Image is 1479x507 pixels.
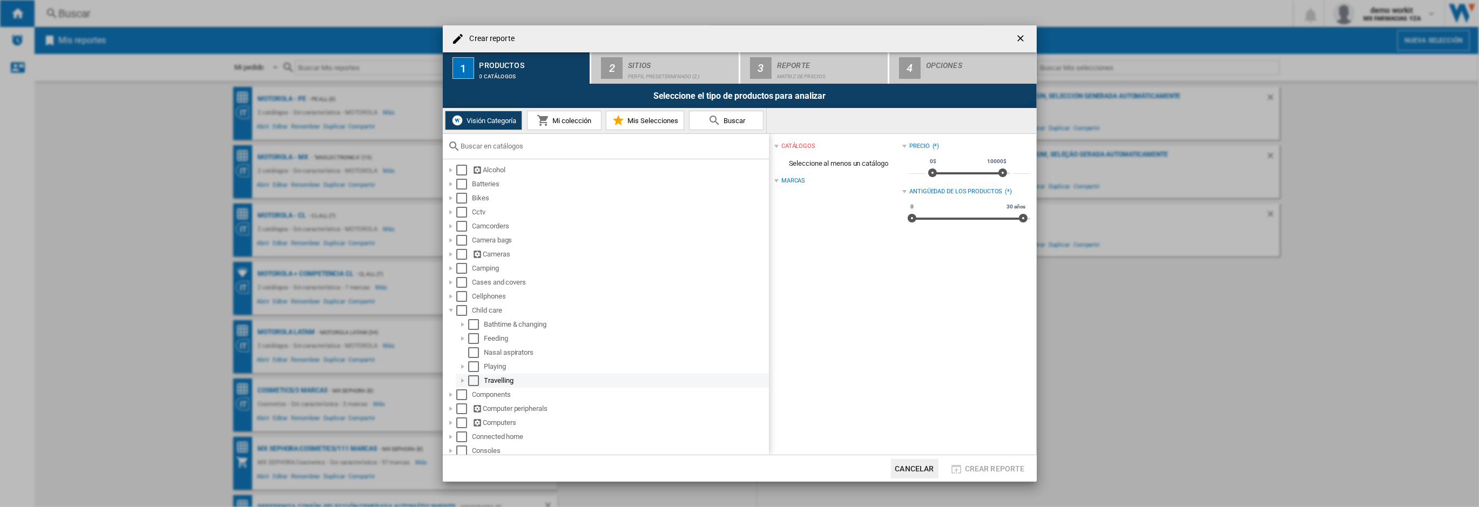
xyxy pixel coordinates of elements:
md-checkbox: Select [456,431,472,442]
div: Cameras [472,249,767,260]
div: catálogos [781,142,815,151]
div: Child care [472,305,767,316]
div: Reporte [777,57,883,68]
div: Travelling [484,375,767,386]
div: Nasal aspirators [484,347,767,358]
md-checkbox: Select [468,375,484,386]
div: Precio [909,142,929,151]
div: Consoles [472,445,767,456]
md-checkbox: Select [456,235,472,246]
md-checkbox: Select [456,193,472,204]
div: Bikes [472,193,767,204]
div: Batteries [472,179,767,190]
md-checkbox: Select [456,249,472,260]
md-checkbox: Select [456,165,472,175]
md-checkbox: Select [456,305,472,316]
img: wiser-icon-white.png [451,114,464,127]
md-checkbox: Select [456,445,472,456]
h4: Crear reporte [464,33,515,44]
div: Camping [472,263,767,274]
div: 1 [453,57,474,79]
div: Playing [484,361,767,372]
button: Mis Selecciones [606,111,684,130]
div: Feeding [484,333,767,344]
span: Seleccione al menos un catálogo [774,153,902,174]
md-checkbox: Select [468,347,484,358]
md-checkbox: Select [456,179,472,190]
div: Perfil predeterminado (2) [628,68,734,79]
md-dialog: Crear reporte ... [443,25,1037,482]
md-checkbox: Select [456,403,472,414]
button: Visión Categoría [445,111,522,130]
button: Buscar [689,111,764,130]
div: Opciones [926,57,1032,68]
md-checkbox: Select [468,319,484,330]
input: Buscar en catálogos [461,142,764,150]
div: Antigüedad de los productos [909,187,1002,196]
div: Cellphones [472,291,767,302]
div: 4 [899,57,921,79]
span: Buscar [721,117,745,125]
button: 1 Productos 0 catálogos [443,52,591,84]
button: getI18NText('BUTTONS.CLOSE_DIALOG') [1011,28,1032,50]
md-checkbox: Select [456,263,472,274]
span: 0$ [928,157,938,166]
button: 4 Opciones [889,52,1037,84]
span: Mi colección [550,117,591,125]
md-checkbox: Select [456,291,472,302]
md-checkbox: Select [468,361,484,372]
span: 10000$ [985,157,1008,166]
div: Marcas [781,177,805,185]
md-checkbox: Select [456,207,472,218]
span: Crear reporte [965,464,1025,473]
span: Mis Selecciones [625,117,678,125]
div: 0 catálogos [480,68,586,79]
div: Bathtime & changing [484,319,767,330]
span: 0 [909,202,915,211]
span: 30 años [1005,202,1027,211]
div: 3 [750,57,772,79]
md-checkbox: Select [456,221,472,232]
button: Crear reporte [947,459,1028,478]
div: Camera bags [472,235,767,246]
div: Computers [472,417,767,428]
div: Sitios [628,57,734,68]
div: 2 [601,57,623,79]
span: Visión Categoría [464,117,516,125]
div: Matriz de precios [777,68,883,79]
div: Cctv [472,207,767,218]
md-checkbox: Select [468,333,484,344]
ng-md-icon: getI18NText('BUTTONS.CLOSE_DIALOG') [1015,33,1028,46]
div: Seleccione el tipo de productos para analizar [443,84,1037,108]
div: Connected home [472,431,767,442]
div: Components [472,389,767,400]
button: Cancelar [891,459,938,478]
div: Alcohol [472,165,767,175]
button: 3 Reporte Matriz de precios [740,52,889,84]
div: Camcorders [472,221,767,232]
button: 2 Sitios Perfil predeterminado (2) [591,52,740,84]
div: Cases and covers [472,277,767,288]
div: Productos [480,57,586,68]
button: Mi colección [527,111,602,130]
md-checkbox: Select [456,389,472,400]
md-checkbox: Select [456,277,472,288]
md-checkbox: Select [456,417,472,428]
div: Computer peripherals [472,403,767,414]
